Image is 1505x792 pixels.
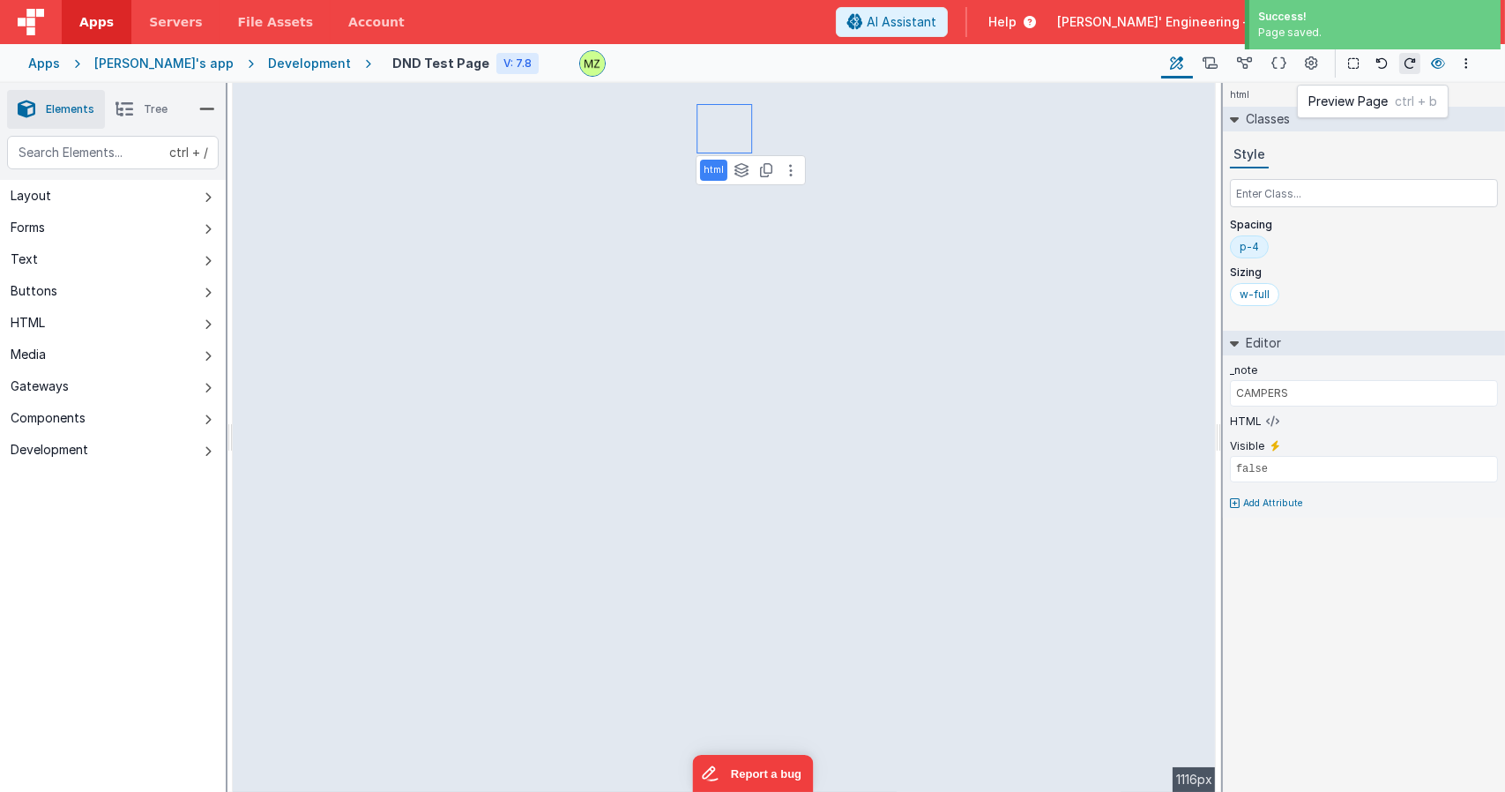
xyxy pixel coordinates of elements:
span: Tree [144,102,168,116]
div: Forms [11,219,45,236]
div: Development [11,441,88,459]
span: Servers [149,13,202,31]
div: Components [11,409,86,427]
input: Search Elements... [7,136,219,169]
iframe: Marker.io feedback button [692,755,813,792]
span: Help [988,13,1017,31]
p: html [704,163,724,177]
div: Media [11,346,46,363]
label: _note [1230,363,1257,377]
label: Visible [1230,439,1264,453]
div: V: 7.8 [496,53,539,74]
h2: Editor [1239,331,1281,355]
div: 1116px [1173,767,1216,792]
span: [PERSON_NAME]' Engineering — [1057,13,1255,31]
h2: Classes [1239,107,1290,131]
div: Text [11,250,38,268]
div: Success! [1258,9,1492,25]
button: Add Attribute [1230,497,1498,511]
p: Add Attribute [1243,497,1303,511]
input: Enter Class... [1230,179,1498,207]
div: Buttons [11,282,57,300]
p: Sizing [1230,265,1498,280]
h4: html [1223,83,1256,107]
button: Options [1456,53,1477,74]
span: Apps [79,13,114,31]
h4: DND Test Page [392,56,489,70]
div: Layout [11,187,51,205]
img: 095be3719ea6209dc2162ba73c069c80 [580,51,605,76]
div: p-4 [1240,240,1259,254]
div: [PERSON_NAME]'s app [94,55,234,72]
span: Elements [46,102,94,116]
div: Apps [28,55,60,72]
span: + / [169,136,208,169]
div: Page saved. [1258,25,1492,41]
div: --> [233,83,1216,792]
div: HTML [11,314,45,332]
label: HTML [1230,415,1262,429]
div: Gateways [11,377,69,395]
div: w-full [1240,288,1270,302]
span: AI Assistant [867,13,936,31]
div: ctrl [169,144,189,161]
button: Style [1230,142,1269,168]
div: Development [268,55,351,72]
span: File Assets [238,13,314,31]
button: [PERSON_NAME]' Engineering — [EMAIL_ADDRESS][DOMAIN_NAME] [1057,13,1491,31]
button: AI Assistant [836,7,948,37]
p: Spacing [1230,218,1498,232]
